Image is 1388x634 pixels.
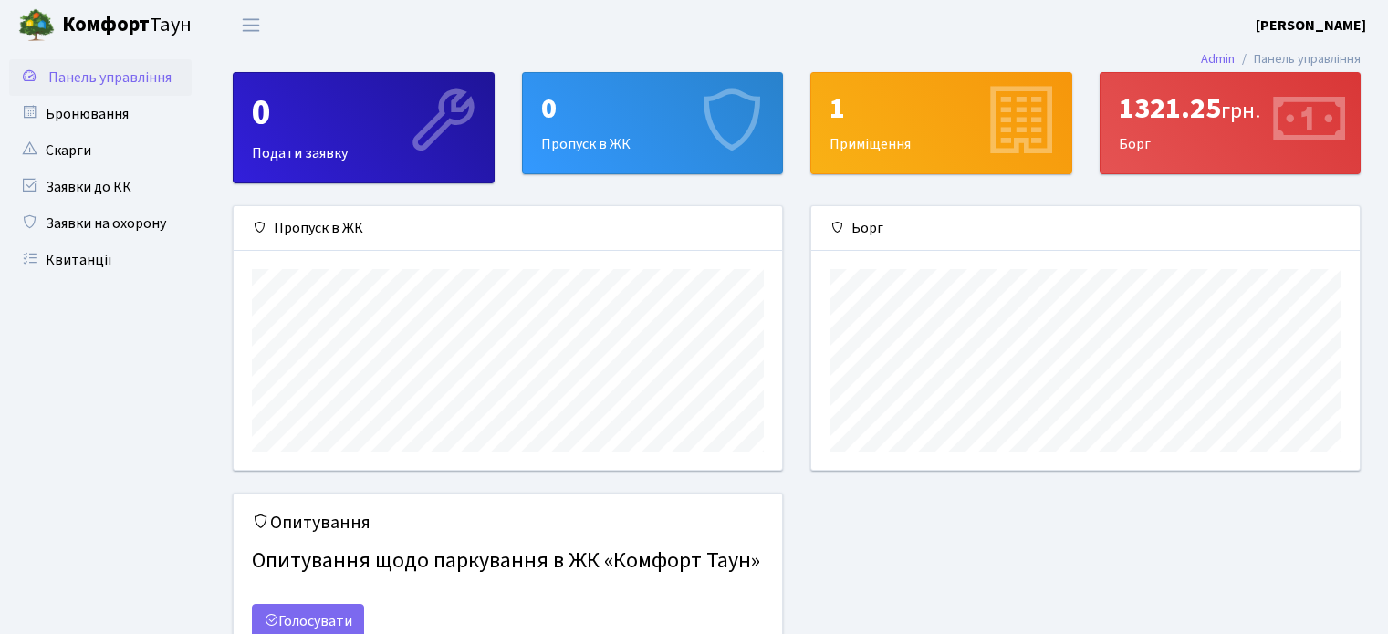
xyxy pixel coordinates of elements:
li: Панель управління [1235,49,1361,69]
a: [PERSON_NAME] [1256,15,1366,36]
a: Заявки на охорону [9,205,192,242]
div: Борг [811,206,1360,251]
img: logo.png [18,7,55,44]
div: Борг [1101,73,1361,173]
button: Переключити навігацію [228,10,274,40]
span: Таун [62,10,192,41]
a: 0Пропуск в ЖК [522,72,784,174]
div: Приміщення [811,73,1071,173]
a: Admin [1201,49,1235,68]
div: Пропуск в ЖК [523,73,783,173]
div: 0 [252,91,475,135]
a: Скарги [9,132,192,169]
b: [PERSON_NAME] [1256,16,1366,36]
span: грн. [1221,95,1260,127]
div: 1 [830,91,1053,126]
a: 0Подати заявку [233,72,495,183]
div: Подати заявку [234,73,494,182]
a: Бронювання [9,96,192,132]
div: 0 [541,91,765,126]
a: Панель управління [9,59,192,96]
div: Пропуск в ЖК [234,206,782,251]
a: Заявки до КК [9,169,192,205]
div: 1321.25 [1119,91,1342,126]
nav: breadcrumb [1174,40,1388,78]
span: Панель управління [48,68,172,88]
h5: Опитування [252,512,764,534]
a: 1Приміщення [810,72,1072,174]
a: Квитанції [9,242,192,278]
h4: Опитування щодо паркування в ЖК «Комфорт Таун» [252,541,764,582]
b: Комфорт [62,10,150,39]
